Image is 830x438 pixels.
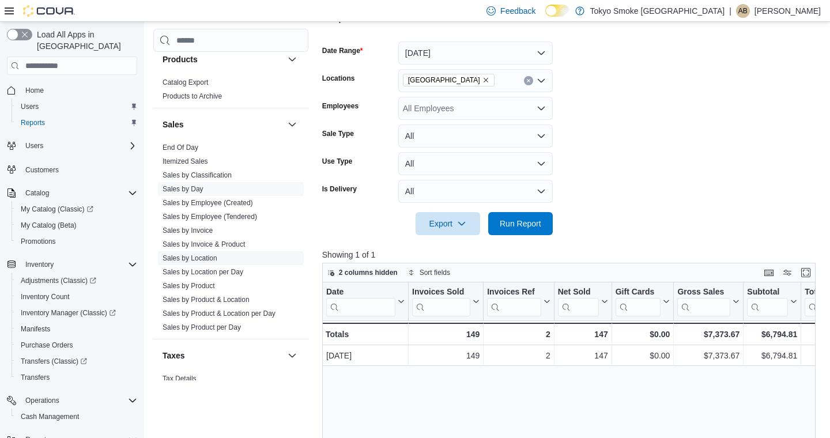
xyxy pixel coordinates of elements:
button: Export [416,212,480,235]
a: Sales by Product & Location [163,296,250,304]
span: Inventory [25,260,54,269]
span: Transfers [16,371,137,384]
span: Run Report [500,218,541,229]
a: Transfers (Classic) [12,353,142,369]
div: Gross Sales [677,287,730,316]
span: Promotions [16,235,137,248]
a: Home [21,84,48,97]
span: Inventory Count [16,290,137,304]
button: All [398,124,553,148]
span: Cash Management [16,410,137,424]
div: Gift Card Sales [615,287,661,316]
span: Operations [21,394,137,407]
a: Catalog Export [163,78,208,86]
button: Open list of options [537,76,546,85]
div: Invoices Ref [487,287,541,316]
a: Sales by Product & Location per Day [163,309,276,318]
span: Adjustments (Classic) [21,276,96,285]
a: Sales by Location per Day [163,268,243,276]
a: Sales by Employee (Tendered) [163,213,257,221]
div: Sales [153,141,308,339]
div: Totals [326,327,405,341]
span: Manifests [16,322,137,336]
span: My Catalog (Beta) [16,218,137,232]
span: Products to Archive [163,92,222,101]
button: Promotions [12,233,142,250]
span: Purchase Orders [16,338,137,352]
div: $0.00 [615,327,670,341]
a: Sales by Invoice & Product [163,240,245,248]
span: Reports [21,118,45,127]
span: Sales by Day [163,184,203,194]
button: Sales [163,119,283,130]
span: Manifests [21,324,50,334]
span: Sales by Invoice [163,226,213,235]
span: Home [25,86,44,95]
p: Showing 1 of 1 [322,249,821,260]
div: Net Sold [557,287,598,316]
button: Run Report [488,212,553,235]
span: Users [25,141,43,150]
button: Remove Manitoba from selection in this group [482,77,489,84]
a: Sales by Day [163,185,203,193]
span: Sort fields [420,268,450,277]
div: Invoices Sold [412,287,470,316]
div: Invoices Sold [412,287,470,298]
a: Sales by Location [163,254,217,262]
button: My Catalog (Beta) [12,217,142,233]
button: Reports [12,115,142,131]
button: Catalog [2,185,142,201]
div: 149 [412,349,480,363]
span: Export [422,212,473,235]
button: Invoices Sold [412,287,480,316]
button: Products [163,54,283,65]
div: $6,794.81 [747,327,797,341]
span: Sales by Product & Location per Day [163,309,276,318]
span: Transfers (Classic) [21,357,87,366]
div: $0.00 [616,349,670,363]
a: Inventory Manager (Classic) [12,305,142,321]
label: Employees [322,101,359,111]
button: All [398,180,553,203]
span: Transfers (Classic) [16,354,137,368]
div: 149 [412,327,480,341]
span: Home [21,83,137,97]
button: [DATE] [398,41,553,65]
label: Sale Type [322,129,354,138]
span: Customers [21,162,137,176]
div: [DATE] [326,349,405,363]
a: Promotions [16,235,61,248]
button: Inventory [21,258,58,271]
div: Subtotal [747,287,788,316]
span: Reports [16,116,137,130]
a: Sales by Classification [163,171,232,179]
span: Itemized Sales [163,157,208,166]
a: Adjustments (Classic) [16,274,101,288]
h3: Products [163,54,198,65]
span: My Catalog (Beta) [21,221,77,230]
a: Sales by Employee (Created) [163,199,253,207]
button: Customers [2,161,142,178]
button: Transfers [12,369,142,386]
span: Inventory [21,258,137,271]
span: My Catalog (Classic) [16,202,137,216]
a: Customers [21,163,63,177]
a: Users [16,100,43,114]
button: Catalog [21,186,54,200]
div: Taxes [153,372,308,404]
button: Users [2,138,142,154]
span: Sales by Classification [163,171,232,180]
button: Operations [2,392,142,409]
a: Adjustments (Classic) [12,273,142,289]
a: Cash Management [16,410,84,424]
span: Catalog [21,186,137,200]
span: Sales by Location per Day [163,267,243,277]
div: Invoices Ref [487,287,541,298]
div: $6,794.81 [747,349,797,363]
span: Inventory Count [21,292,70,301]
span: Sales by Employee (Tendered) [163,212,257,221]
h3: Sales [163,119,184,130]
button: Users [21,139,48,153]
span: Load All Apps in [GEOGRAPHIC_DATA] [32,29,137,52]
span: Inventory Manager (Classic) [21,308,116,318]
